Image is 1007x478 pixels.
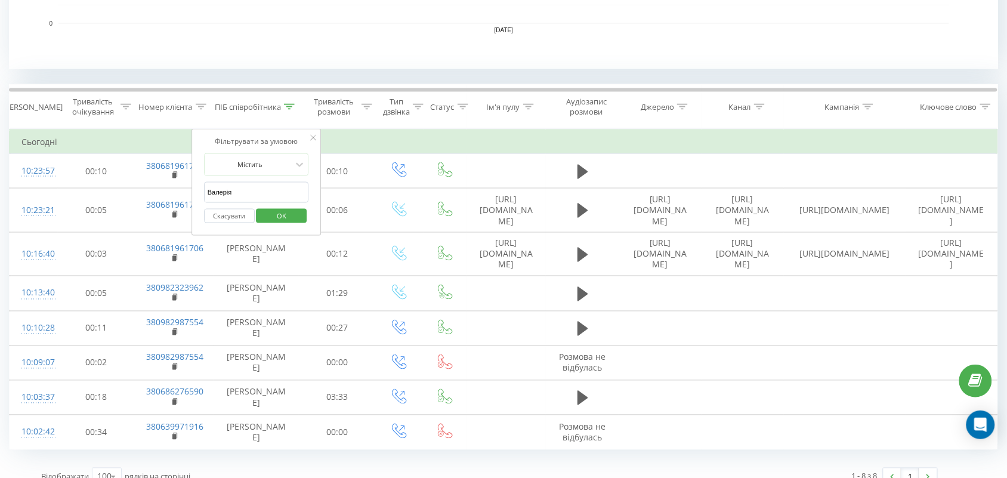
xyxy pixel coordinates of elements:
div: ПІБ співробітника [215,102,281,112]
button: OK [257,209,307,224]
td: 01:29 [299,276,375,311]
a: 380686276590 [146,386,203,397]
div: [PERSON_NAME] [2,102,63,112]
div: Джерело [641,102,674,112]
div: Фільтрувати за умовою [204,135,309,147]
td: 03:33 [299,380,375,415]
td: 00:18 [58,380,134,415]
td: [URL][DOMAIN_NAME] [784,189,906,233]
td: 00:11 [58,311,134,346]
div: Кампанія [825,102,860,112]
td: 00:12 [299,232,375,276]
div: Ім'я пулу [487,102,520,112]
td: [URL][DOMAIN_NAME] [702,232,784,276]
td: 00:10 [58,154,134,189]
div: Номер клієнта [139,102,193,112]
td: [URL][DOMAIN_NAME] [702,189,784,233]
div: Тип дзвінка [383,97,410,117]
div: 10:16:40 [21,243,46,266]
td: Сьогодні [10,130,998,154]
span: Розмова не відбулась [560,351,606,374]
td: 00:27 [299,311,375,346]
span: Розмова не відбулась [560,421,606,443]
a: 380982323962 [146,282,203,294]
button: Скасувати [204,209,255,224]
div: Аудіозапис розмови [557,97,616,117]
a: 380982987554 [146,317,203,328]
div: 10:02:42 [21,421,46,444]
td: [URL][DOMAIN_NAME] [467,189,546,233]
text: 0 [49,20,52,27]
td: [URL][DOMAIN_NAME] [467,232,546,276]
td: 00:03 [58,232,134,276]
div: Тривалість очікування [69,97,118,117]
td: 00:34 [58,415,134,450]
td: 00:05 [58,276,134,311]
td: 00:02 [58,346,134,380]
td: [URL][DOMAIN_NAME] [619,189,702,233]
td: [URL][DOMAIN_NAME] [784,232,906,276]
a: 380681961706 [146,160,203,171]
div: 10:03:37 [21,386,46,409]
td: [PERSON_NAME] [214,276,299,311]
td: [URL][DOMAIN_NAME] [906,232,997,276]
td: 00:05 [58,189,134,233]
div: 10:09:07 [21,351,46,375]
td: 00:06 [299,189,375,233]
a: 380681961706 [146,199,203,210]
div: Open Intercom Messenger [966,411,995,439]
td: [PERSON_NAME] [214,346,299,380]
td: 00:10 [299,154,375,189]
td: [PERSON_NAME] [214,232,299,276]
td: [PERSON_NAME] [214,415,299,450]
div: Канал [729,102,751,112]
td: [PERSON_NAME] [214,380,299,415]
a: 380639971916 [146,421,203,433]
div: 10:23:57 [21,159,46,183]
div: Ключове слово [920,102,977,112]
span: OK [265,206,298,225]
a: 380982987554 [146,351,203,363]
td: 00:00 [299,346,375,380]
td: [PERSON_NAME] [214,311,299,346]
div: 10:10:28 [21,317,46,340]
td: [URL][DOMAIN_NAME] [906,189,997,233]
div: Статус [431,102,455,112]
div: 10:13:40 [21,282,46,305]
div: 10:23:21 [21,199,46,222]
text: [DATE] [495,27,514,34]
a: 380681961706 [146,243,203,254]
input: Введіть значення [204,182,309,203]
td: [URL][DOMAIN_NAME] [619,232,702,276]
td: 00:00 [299,415,375,450]
div: Тривалість розмови [310,97,359,117]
